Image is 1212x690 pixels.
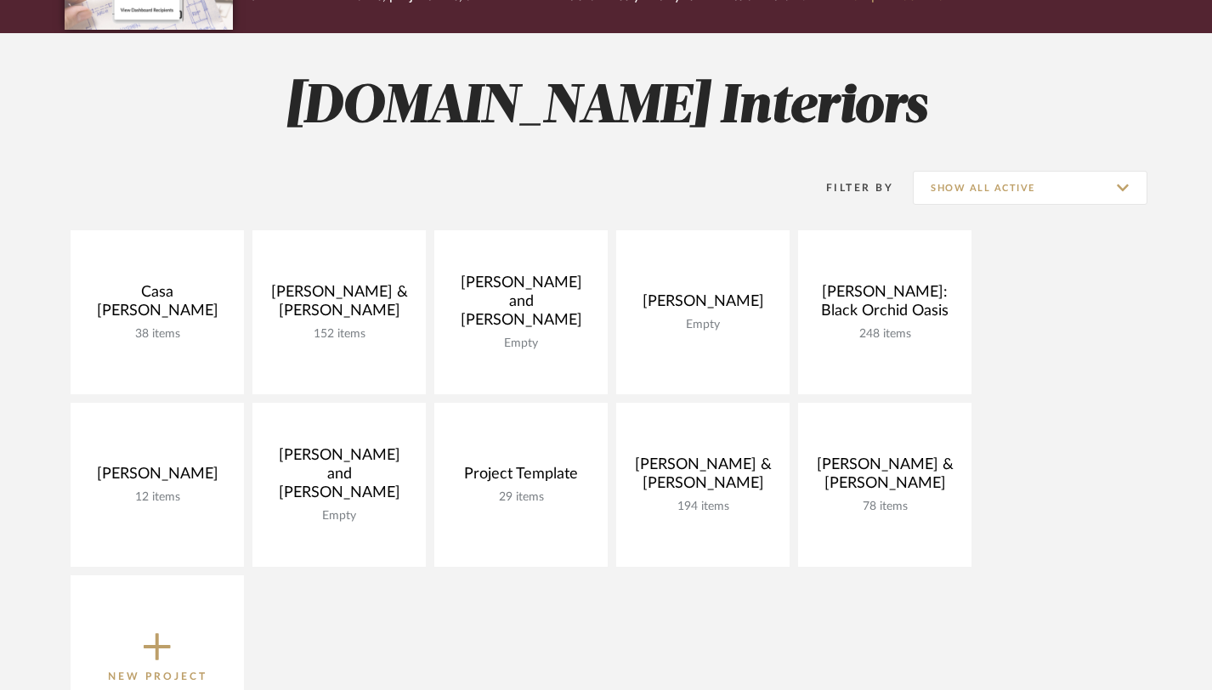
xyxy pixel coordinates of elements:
div: Project Template [448,465,594,490]
div: [PERSON_NAME] and [PERSON_NAME] [448,274,594,337]
div: 152 items [266,327,412,342]
div: [PERSON_NAME]: Black Orchid Oasis [812,283,958,327]
div: Empty [630,318,776,332]
div: 78 items [812,500,958,514]
p: New Project [108,668,207,685]
div: [PERSON_NAME] [630,292,776,318]
div: [PERSON_NAME] & [PERSON_NAME] [630,455,776,500]
div: 29 items [448,490,594,505]
div: Empty [448,337,594,351]
div: [PERSON_NAME] & [PERSON_NAME] [812,455,958,500]
div: 248 items [812,327,958,342]
div: Empty [266,509,412,523]
div: Filter By [804,179,893,196]
div: [PERSON_NAME] and [PERSON_NAME] [266,446,412,509]
div: 12 items [84,490,230,505]
div: 38 items [84,327,230,342]
div: [PERSON_NAME] [84,465,230,490]
div: Casa [PERSON_NAME] [84,283,230,327]
div: [PERSON_NAME] & [PERSON_NAME] [266,283,412,327]
div: 194 items [630,500,776,514]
